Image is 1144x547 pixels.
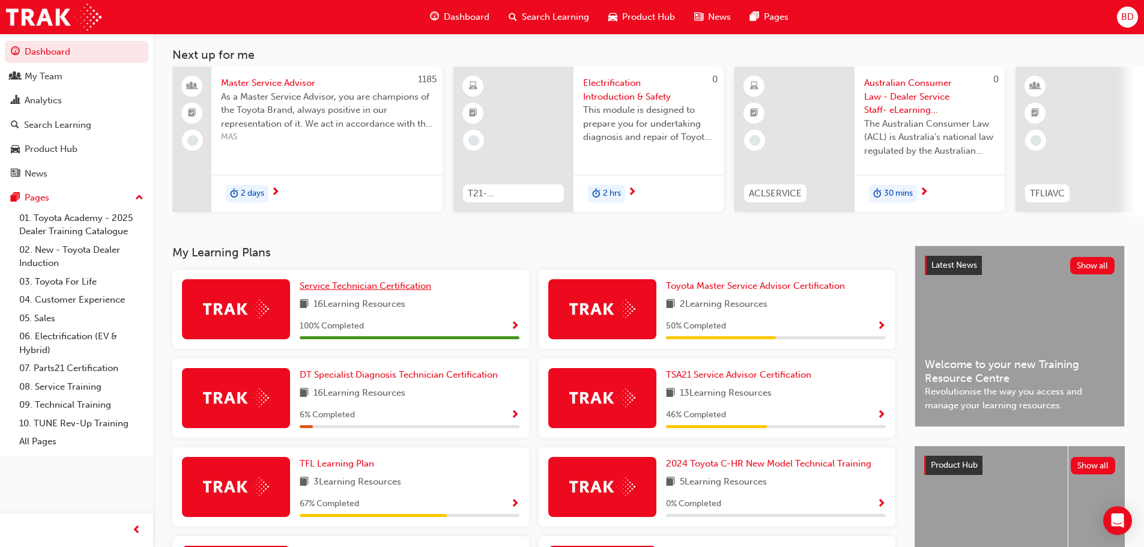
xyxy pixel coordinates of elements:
[877,319,886,334] button: Show Progress
[172,67,443,212] a: 1185Master Service AdvisorAs a Master Service Advisor, you are champions of the Toyota Brand, alw...
[510,410,519,421] span: Show Progress
[5,163,148,185] a: News
[25,142,77,156] div: Product Hub
[14,241,148,273] a: 02. New - Toyota Dealer Induction
[24,118,91,132] div: Search Learning
[241,187,264,201] span: 2 days
[300,369,498,380] span: DT Specialist Diagnosis Technician Certification
[6,4,101,31] img: Trak
[931,260,977,270] span: Latest News
[666,386,675,401] span: book-icon
[25,70,62,83] div: My Team
[14,396,148,414] a: 09. Technical Training
[509,10,517,25] span: search-icon
[925,385,1115,412] span: Revolutionise the way you access and manage your learning resources.
[5,114,148,136] a: Search Learning
[622,10,675,24] span: Product Hub
[510,408,519,423] button: Show Progress
[599,5,685,29] a: car-iconProduct Hub
[864,117,995,158] span: The Australian Consumer Law (ACL) is Australia's national law regulated by the Australian Competi...
[1117,7,1138,28] button: BD
[468,135,479,146] span: learningRecordVerb_NONE-icon
[313,475,401,490] span: 3 Learning Resources
[300,475,309,490] span: book-icon
[1031,79,1040,94] span: learningResourceType_INSTRUCTOR_LED-icon
[666,458,871,469] span: 2024 Toyota C-HR New Model Technical Training
[734,67,1005,212] a: 0ACLSERVICEAustralian Consumer Law - Dealer Service Staff- eLearning ModuleThe Australian Consume...
[300,458,374,469] span: TFL Learning Plan
[569,388,635,407] img: Trak
[583,76,714,103] span: Electrification Introduction & Safety
[5,187,148,209] button: Pages
[300,368,503,382] a: DT Specialist Diagnosis Technician Certification
[5,38,148,187] button: DashboardMy TeamAnalyticsSearch LearningProduct HubNews
[14,359,148,378] a: 07. Parts21 Certification
[153,48,1144,62] h3: Next up for me
[11,71,20,82] span: people-icon
[14,378,148,396] a: 08. Service Training
[666,319,726,333] span: 50 % Completed
[694,10,703,25] span: news-icon
[453,67,724,212] a: 0T21-FOD_HVIS_PREREQElectrification Introduction & SafetyThis module is designed to prepare you f...
[11,193,20,204] span: pages-icon
[1070,257,1115,274] button: Show all
[628,187,637,198] span: next-icon
[877,497,886,512] button: Show Progress
[680,475,767,490] span: 5 Learning Resources
[420,5,499,29] a: guage-iconDashboard
[469,106,477,121] span: booktick-icon
[931,460,978,470] span: Product Hub
[873,186,882,202] span: duration-icon
[1031,135,1041,146] span: learningRecordVerb_NONE-icon
[14,327,148,359] a: 06. Electrification (EV & Hybrid)
[300,319,364,333] span: 100 % Completed
[915,246,1125,427] a: Latest NewsShow allWelcome to your new Training Resource CentreRevolutionise the way you access a...
[300,280,431,291] span: Service Technician Certification
[188,79,196,94] span: people-icon
[1031,106,1040,121] span: booktick-icon
[583,103,714,144] span: This module is designed to prepare you for undertaking diagnosis and repair of Toyota & Lexus Ele...
[764,10,788,24] span: Pages
[444,10,489,24] span: Dashboard
[300,497,359,511] span: 67 % Completed
[188,106,196,121] span: booktick-icon
[712,74,718,85] span: 0
[5,65,148,88] a: My Team
[666,368,816,382] a: TSA21 Service Advisor Certification
[271,187,280,198] span: next-icon
[666,457,876,471] a: 2024 Toyota C-HR New Model Technical Training
[313,297,405,312] span: 16 Learning Resources
[1121,10,1134,24] span: BD
[1103,506,1132,535] div: Open Intercom Messenger
[749,187,802,201] span: ACLSERVICE
[685,5,740,29] a: news-iconNews
[680,297,767,312] span: 2 Learning Resources
[11,169,20,180] span: news-icon
[11,120,19,131] span: search-icon
[172,246,895,259] h3: My Learning Plans
[592,186,601,202] span: duration-icon
[5,89,148,112] a: Analytics
[666,369,811,380] span: TSA21 Service Advisor Certification
[510,319,519,334] button: Show Progress
[468,187,559,201] span: T21-FOD_HVIS_PREREQ
[993,74,999,85] span: 0
[230,186,238,202] span: duration-icon
[925,358,1115,385] span: Welcome to your new Training Resource Centre
[740,5,798,29] a: pages-iconPages
[203,388,269,407] img: Trak
[603,187,621,201] span: 2 hrs
[877,410,886,421] span: Show Progress
[750,79,758,94] span: learningResourceType_ELEARNING-icon
[749,135,760,146] span: learningRecordVerb_NONE-icon
[14,414,148,433] a: 10. TUNE Rev-Up Training
[11,144,20,155] span: car-icon
[418,74,437,85] span: 1185
[5,138,148,160] a: Product Hub
[522,10,589,24] span: Search Learning
[187,135,198,146] span: learningRecordVerb_NONE-icon
[25,94,62,107] div: Analytics
[666,279,850,293] a: Toyota Master Service Advisor Certification
[132,523,141,538] span: prev-icon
